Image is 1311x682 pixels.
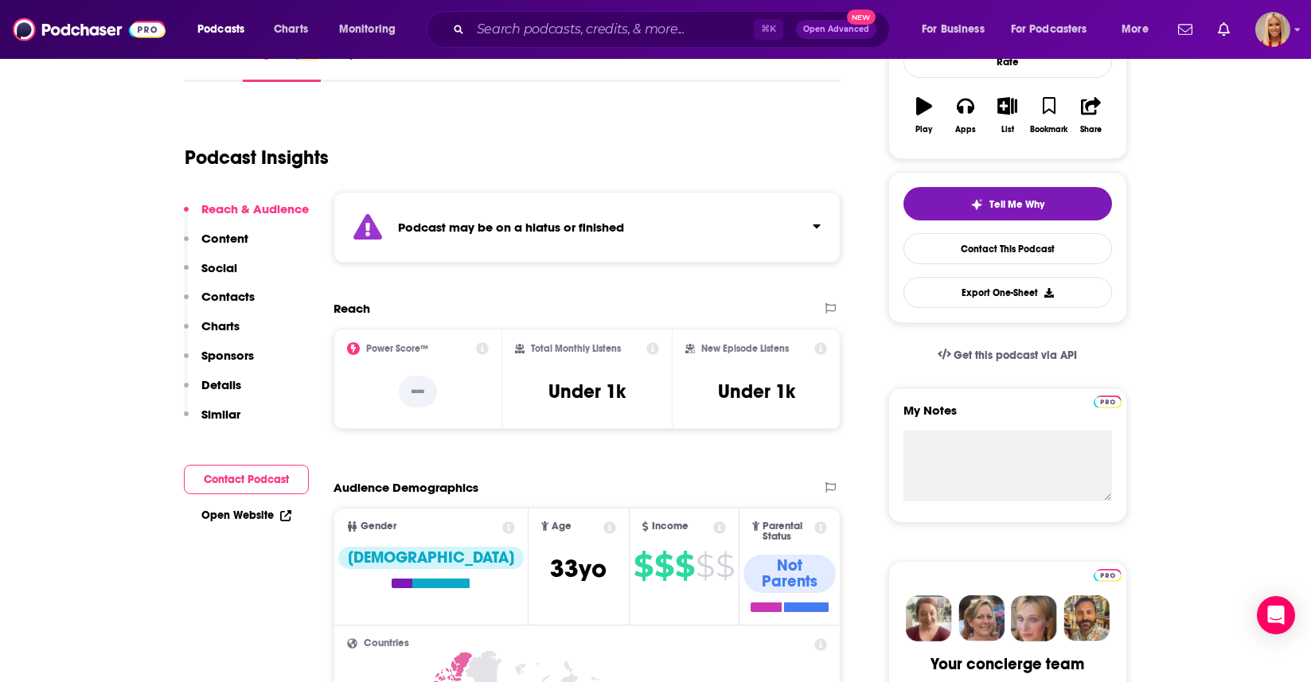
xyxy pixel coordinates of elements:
img: Podchaser Pro [1094,396,1122,408]
button: List [986,87,1028,144]
img: Jon Profile [1063,595,1110,641]
span: Get this podcast via API [954,349,1077,362]
span: $ [675,553,694,579]
div: Share [1080,125,1102,134]
a: Get this podcast via API [925,336,1091,375]
span: $ [696,553,714,579]
button: Export One-Sheet [903,277,1112,308]
div: Play [915,125,932,134]
span: Logged in as KymberleeBolden [1255,12,1290,47]
p: Contacts [201,289,255,304]
img: Jules Profile [1011,595,1057,641]
button: Contacts [184,289,255,318]
div: Rate [903,45,1112,78]
div: Search podcasts, credits, & more... [442,11,905,48]
a: InsightsPodchaser Pro [243,45,322,82]
span: Tell Me Why [989,198,1044,211]
button: open menu [328,17,416,42]
h1: Podcast Insights [185,146,329,170]
img: Podchaser - Follow, Share and Rate Podcasts [13,14,166,45]
div: Your concierge team [931,654,1084,674]
a: Charts [263,17,318,42]
button: open menu [1001,17,1110,42]
p: Details [201,377,241,392]
h2: Audience Demographics [334,480,478,495]
span: Open Advanced [803,25,869,33]
a: Contact This Podcast [903,233,1112,264]
a: Lists [588,45,612,82]
span: Parental Status [763,521,812,542]
strong: Podcast may be on a hiatus or finished [398,220,624,235]
input: Search podcasts, credits, & more... [470,17,754,42]
div: Not Parents [743,555,837,593]
span: Charts [274,18,308,41]
span: For Podcasters [1011,18,1087,41]
button: Open AdvancedNew [796,20,876,39]
p: Content [201,231,248,246]
div: List [1001,125,1014,134]
div: Open Intercom Messenger [1257,596,1295,634]
span: $ [634,553,653,579]
div: [DEMOGRAPHIC_DATA] [338,547,524,569]
button: Bookmark [1028,87,1070,144]
a: Reviews [440,45,486,82]
span: 33 yo [550,553,607,584]
p: Social [201,260,237,275]
label: My Notes [903,403,1112,431]
a: Show notifications dropdown [1212,16,1236,43]
p: Charts [201,318,240,333]
section: Click to expand status details [334,192,841,263]
button: open menu [186,17,265,42]
button: Charts [184,318,240,348]
button: Content [184,231,248,260]
h2: New Episode Listens [701,343,789,354]
a: About [185,45,220,82]
a: Credits1 [509,45,566,82]
button: open menu [1110,17,1169,42]
span: Countries [364,638,409,649]
button: tell me why sparkleTell Me Why [903,187,1112,220]
span: ⌘ K [754,19,783,40]
img: Barbara Profile [958,595,1005,641]
img: Sydney Profile [906,595,952,641]
span: Gender [361,521,396,532]
img: Podchaser Pro [1094,569,1122,582]
a: Show notifications dropdown [1172,16,1199,43]
a: Similar [634,45,673,82]
p: Similar [201,407,240,422]
button: Share [1070,87,1111,144]
span: $ [654,553,673,579]
button: Show profile menu [1255,12,1290,47]
button: Reach & Audience [184,201,309,231]
button: Similar [184,407,240,436]
p: Reach & Audience [201,201,309,216]
span: For Business [922,18,985,41]
h2: Total Monthly Listens [531,343,621,354]
button: Play [903,87,945,144]
img: User Profile [1255,12,1290,47]
div: Apps [955,125,976,134]
p: -- [399,376,437,407]
button: Apps [945,87,986,144]
span: Age [552,521,572,532]
a: Episodes97 [343,45,417,82]
span: More [1122,18,1149,41]
button: open menu [911,17,1005,42]
span: $ [716,553,734,579]
button: Social [184,260,237,290]
h2: Power Score™ [366,343,428,354]
span: Income [652,521,689,532]
img: tell me why sparkle [970,198,983,211]
a: Pro website [1094,393,1122,408]
button: Sponsors [184,348,254,377]
span: Podcasts [197,18,244,41]
h2: Reach [334,301,370,316]
p: Sponsors [201,348,254,363]
div: Bookmark [1030,125,1067,134]
span: Monitoring [339,18,396,41]
h3: Under 1k [718,380,795,403]
button: Details [184,377,241,407]
a: Pro website [1094,567,1122,582]
span: New [847,10,876,25]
